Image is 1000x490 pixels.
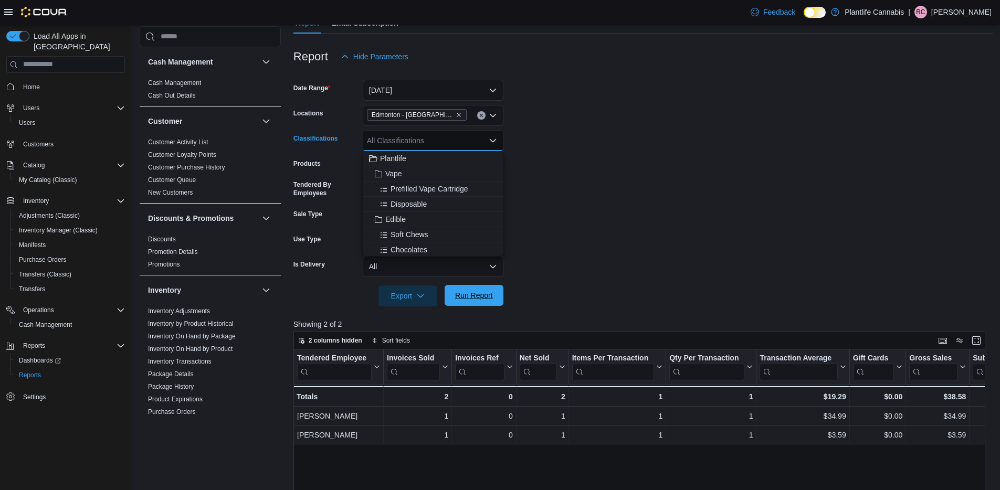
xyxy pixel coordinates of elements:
[309,336,362,345] span: 2 columns hidden
[19,304,125,316] span: Operations
[148,79,201,87] a: Cash Management
[10,173,129,187] button: My Catalog (Classic)
[916,6,925,18] span: RC
[6,75,125,432] nav: Complex example
[148,358,212,365] a: Inventory Transactions
[19,390,125,403] span: Settings
[10,208,129,223] button: Adjustments (Classic)
[293,84,331,92] label: Date Range
[148,408,196,416] a: Purchase Orders
[148,57,213,67] h3: Cash Management
[367,334,414,347] button: Sort fields
[909,353,957,363] div: Gross Sales
[148,164,225,171] a: Customer Purchase History
[760,410,846,422] div: $34.99
[140,233,281,275] div: Discounts & Promotions
[914,6,927,18] div: Robert Cadieux
[2,101,129,115] button: Users
[19,270,71,279] span: Transfers (Classic)
[293,260,325,269] label: Is Delivery
[15,239,125,251] span: Manifests
[15,369,125,381] span: Reports
[23,393,46,401] span: Settings
[391,229,428,240] span: Soft Chews
[293,235,321,243] label: Use Type
[19,159,125,172] span: Catalog
[148,382,194,391] span: Package History
[148,285,258,295] button: Inventory
[148,151,216,158] a: Customer Loyalty Points
[363,227,503,242] button: Soft Chews
[148,188,193,197] span: New Customers
[23,140,54,148] span: Customers
[148,176,196,184] a: Customer Queue
[19,255,67,264] span: Purchase Orders
[763,7,795,17] span: Feedback
[140,136,281,203] div: Customer
[15,318,125,331] span: Cash Management
[852,353,902,380] button: Gift Cards
[148,57,258,67] button: Cash Management
[10,223,129,238] button: Inventory Manager (Classic)
[148,395,203,403] span: Product Expirations
[367,109,467,121] span: Edmonton - Windermere South
[385,214,406,225] span: Edible
[148,139,208,146] a: Customer Activity List
[19,285,45,293] span: Transfers
[909,353,966,380] button: Gross Sales
[148,91,196,100] span: Cash Out Details
[15,268,125,281] span: Transfers (Classic)
[148,370,194,378] span: Package Details
[572,410,663,422] div: 1
[23,342,45,350] span: Reports
[363,212,503,227] button: Edible
[148,307,210,315] span: Inventory Adjustments
[15,354,65,367] a: Dashboards
[372,110,454,120] span: Edmonton - [GEOGRAPHIC_DATA] South
[148,285,181,295] h3: Inventory
[148,345,233,353] span: Inventory On Hand by Product
[10,115,129,130] button: Users
[293,319,993,329] p: Showing 2 of 2
[520,429,565,441] div: 1
[455,353,512,380] button: Invoices Ref
[572,429,663,441] div: 1
[15,224,102,237] a: Inventory Manager (Classic)
[148,163,225,172] span: Customer Purchase History
[15,224,125,237] span: Inventory Manager (Classic)
[19,304,58,316] button: Operations
[519,353,556,380] div: Net Sold
[19,80,125,93] span: Home
[23,306,54,314] span: Operations
[148,116,182,126] h3: Customer
[19,356,61,365] span: Dashboards
[19,211,80,220] span: Adjustments (Classic)
[15,253,125,266] span: Purchase Orders
[148,92,196,99] a: Cash Out Details
[19,119,35,127] span: Users
[10,252,129,267] button: Purchase Orders
[10,267,129,282] button: Transfers (Classic)
[148,236,176,243] a: Discounts
[760,353,846,380] button: Transaction Average
[669,353,744,380] div: Qty Per Transaction
[148,116,258,126] button: Customer
[297,390,380,403] div: Totals
[519,390,565,403] div: 2
[148,213,234,223] h3: Discounts & Promotions
[293,134,338,143] label: Classifications
[489,136,497,145] button: Close list of options
[669,353,753,380] button: Qty Per Transaction
[10,238,129,252] button: Manifests
[23,104,39,112] span: Users
[148,319,234,328] span: Inventory by Product Historical
[391,184,468,194] span: Prefilled Vape Cartridge
[148,189,193,196] a: New Customers
[19,391,50,403] a: Settings
[455,390,512,403] div: 0
[852,429,902,441] div: $0.00
[382,336,410,345] span: Sort fields
[909,410,966,422] div: $34.99
[297,353,372,363] div: Tendered Employee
